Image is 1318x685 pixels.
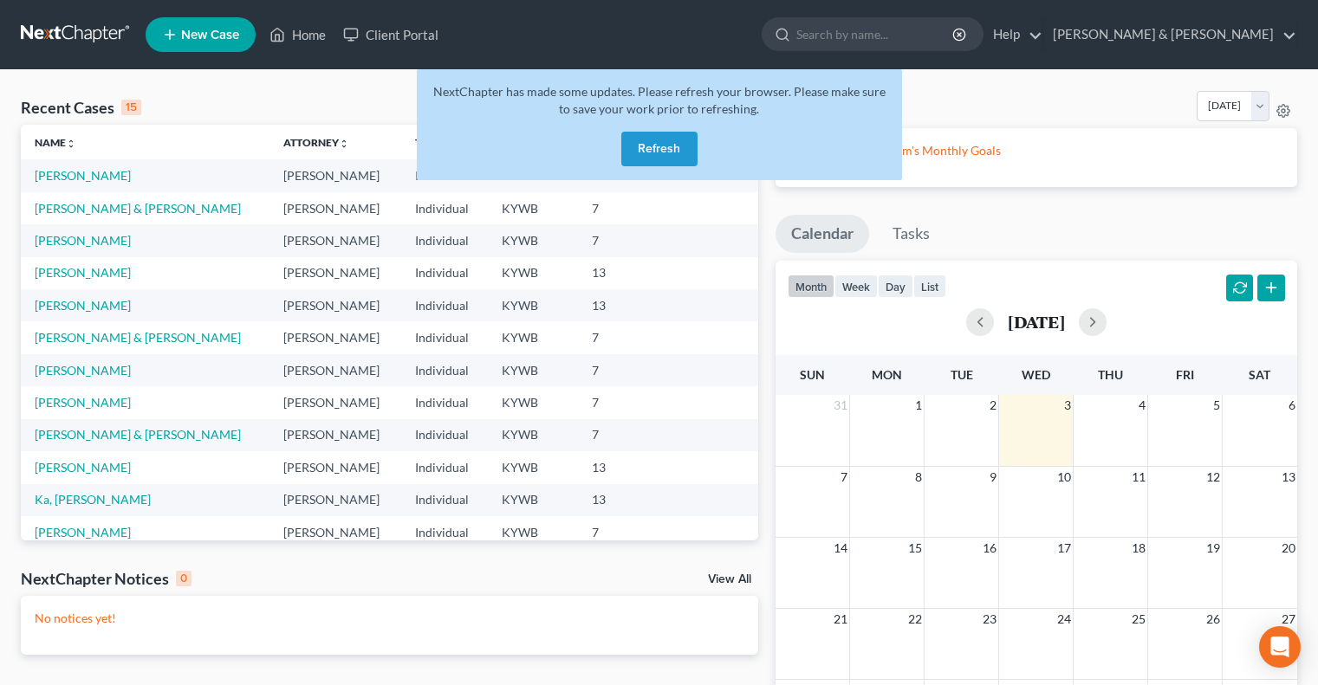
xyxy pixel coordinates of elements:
[269,159,401,191] td: [PERSON_NAME]
[906,609,924,630] span: 22
[35,298,131,313] a: [PERSON_NAME]
[488,516,578,548] td: KYWB
[578,289,670,321] td: 13
[66,139,76,149] i: unfold_more
[401,159,488,191] td: Individual
[269,419,401,451] td: [PERSON_NAME]
[981,609,998,630] span: 23
[951,367,973,382] span: Tue
[708,573,751,585] a: View All
[401,386,488,418] td: Individual
[913,467,924,488] span: 8
[1204,467,1222,488] span: 12
[578,419,670,451] td: 7
[181,29,239,42] span: New Case
[1055,538,1073,559] span: 17
[578,257,670,289] td: 13
[433,84,886,116] span: NextChapter has made some updates. Please refresh your browser. Please make sure to save your wor...
[488,386,578,418] td: KYWB
[839,467,849,488] span: 7
[578,516,670,548] td: 7
[1287,395,1297,416] span: 6
[401,516,488,548] td: Individual
[800,367,825,382] span: Sun
[1055,609,1073,630] span: 24
[796,18,955,50] input: Search by name...
[832,609,849,630] span: 21
[401,419,488,451] td: Individual
[488,451,578,483] td: KYWB
[35,330,241,345] a: [PERSON_NAME] & [PERSON_NAME]
[1055,467,1073,488] span: 10
[488,419,578,451] td: KYWB
[401,484,488,516] td: Individual
[488,484,578,516] td: KYWB
[35,427,241,442] a: [PERSON_NAME] & [PERSON_NAME]
[415,136,451,149] a: Typeunfold_more
[401,192,488,224] td: Individual
[488,354,578,386] td: KYWB
[789,142,1283,159] p: Please setup your Firm's Monthly Goals
[1249,367,1270,382] span: Sat
[984,19,1042,50] a: Help
[1280,538,1297,559] span: 20
[269,257,401,289] td: [PERSON_NAME]
[488,224,578,256] td: KYWB
[578,321,670,353] td: 7
[21,568,192,589] div: NextChapter Notices
[1176,367,1194,382] span: Fri
[334,19,447,50] a: Client Portal
[35,610,744,627] p: No notices yet!
[401,257,488,289] td: Individual
[1130,467,1147,488] span: 11
[269,289,401,321] td: [PERSON_NAME]
[269,516,401,548] td: [PERSON_NAME]
[269,386,401,418] td: [PERSON_NAME]
[621,132,698,166] button: Refresh
[1204,609,1222,630] span: 26
[832,395,849,416] span: 31
[35,201,241,216] a: [PERSON_NAME] & [PERSON_NAME]
[35,265,131,280] a: [PERSON_NAME]
[488,321,578,353] td: KYWB
[488,192,578,224] td: KYWB
[1130,609,1147,630] span: 25
[269,192,401,224] td: [PERSON_NAME]
[261,19,334,50] a: Home
[878,275,913,298] button: day
[488,257,578,289] td: KYWB
[339,139,349,149] i: unfold_more
[35,395,131,410] a: [PERSON_NAME]
[1211,395,1222,416] span: 5
[401,289,488,321] td: Individual
[283,136,349,149] a: Attorneyunfold_more
[35,460,131,475] a: [PERSON_NAME]
[788,275,834,298] button: month
[269,484,401,516] td: [PERSON_NAME]
[1098,367,1123,382] span: Thu
[1204,538,1222,559] span: 19
[578,224,670,256] td: 7
[913,395,924,416] span: 1
[913,275,946,298] button: list
[877,215,945,253] a: Tasks
[401,451,488,483] td: Individual
[1022,367,1050,382] span: Wed
[401,321,488,353] td: Individual
[269,354,401,386] td: [PERSON_NAME]
[269,321,401,353] td: [PERSON_NAME]
[35,233,131,248] a: [PERSON_NAME]
[578,484,670,516] td: 13
[35,136,76,149] a: Nameunfold_more
[1044,19,1296,50] a: [PERSON_NAME] & [PERSON_NAME]
[834,275,878,298] button: week
[401,224,488,256] td: Individual
[269,451,401,483] td: [PERSON_NAME]
[1008,313,1065,331] h2: [DATE]
[1130,538,1147,559] span: 18
[121,100,141,115] div: 15
[988,395,998,416] span: 2
[872,367,902,382] span: Mon
[35,492,151,507] a: Ka, [PERSON_NAME]
[176,571,192,586] div: 0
